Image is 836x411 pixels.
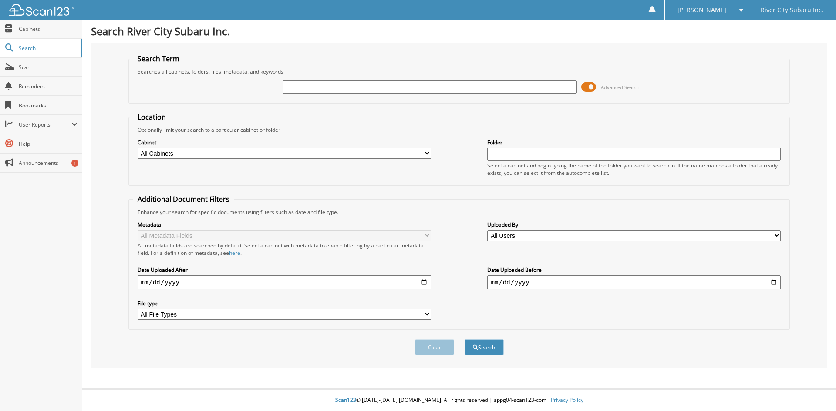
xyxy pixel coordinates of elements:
div: Optionally limit your search to a particular cabinet or folder [133,126,785,134]
label: Date Uploaded Before [487,266,781,274]
span: Search [19,44,76,52]
span: River City Subaru Inc. [761,7,823,13]
legend: Search Term [133,54,184,63]
span: Advanced Search [601,84,640,90]
legend: Location [133,112,170,122]
label: File type [138,300,431,307]
label: Cabinet [138,139,431,146]
button: Search [465,339,504,355]
div: All metadata fields are searched by default. Select a cabinet with metadata to enable filtering b... [138,242,431,257]
div: Select a cabinet and begin typing the name of the folder you want to search in. If the name match... [487,162,781,177]
iframe: Chat Widget [792,369,836,411]
a: here [229,249,240,257]
h1: Search River City Subaru Inc. [91,24,827,38]
label: Date Uploaded After [138,266,431,274]
button: Clear [415,339,454,355]
span: Reminders [19,83,78,90]
input: end [487,275,781,289]
img: scan123-logo-white.svg [9,4,74,16]
label: Metadata [138,221,431,228]
div: Enhance your search for specific documents using filters such as date and file type. [133,208,785,216]
span: [PERSON_NAME] [678,7,726,13]
label: Folder [487,139,781,146]
legend: Additional Document Filters [133,194,234,204]
span: Cabinets [19,25,78,33]
label: Uploaded By [487,221,781,228]
a: Privacy Policy [551,396,583,404]
span: Help [19,140,78,147]
span: Announcements [19,159,78,167]
div: Searches all cabinets, folders, files, metadata, and keywords [133,68,785,75]
input: start [138,275,431,289]
div: © [DATE]-[DATE] [DOMAIN_NAME]. All rights reserved | appg04-scan123-com | [82,390,836,411]
span: Bookmarks [19,102,78,109]
span: Scan [19,63,78,71]
div: 1 [71,160,78,167]
span: User Reports [19,121,71,128]
span: Scan123 [335,396,356,404]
